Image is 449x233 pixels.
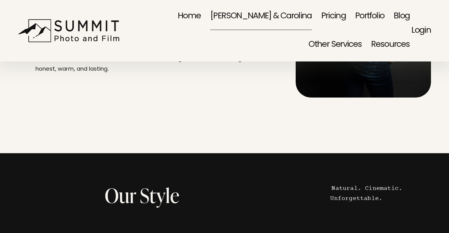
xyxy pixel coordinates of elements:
[330,183,406,204] code: Natural. Cinematic. Unforgettable.
[178,2,201,31] a: Home
[18,19,123,43] img: Summit Photo and Film
[394,2,410,31] a: Blog
[321,2,346,31] a: Pricing
[308,31,362,59] a: folder dropdown
[371,31,410,58] span: Resources
[411,17,431,44] a: Login
[308,31,362,58] span: Other Services
[105,183,206,207] h2: Our Style
[371,31,410,59] a: folder dropdown
[355,2,384,31] a: Portfolio
[210,2,312,31] a: [PERSON_NAME] & Carolina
